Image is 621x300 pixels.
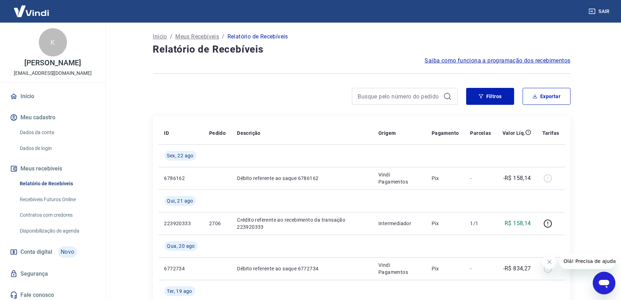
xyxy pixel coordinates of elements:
div: K [39,28,67,56]
p: Intermediador [378,220,420,227]
a: Disponibilização de agenda [17,224,97,238]
p: ID [164,130,169,137]
p: [EMAIL_ADDRESS][DOMAIN_NAME] [14,70,92,77]
button: Filtros [466,88,514,105]
p: 223920333 [164,220,198,227]
h4: Relatório de Recebíveis [153,42,571,56]
p: Descrição [237,130,261,137]
span: Qua, 20 ago [167,242,195,250]
p: Pedido [209,130,226,137]
a: Segurança [8,266,97,282]
p: Parcelas [470,130,491,137]
p: 6772734 [164,265,198,272]
a: Conta digitalNovo [8,244,97,260]
span: Novo [58,246,77,258]
p: - [470,265,491,272]
a: Dados da conta [17,125,97,140]
p: Origem [378,130,396,137]
p: 1/1 [470,220,491,227]
img: Vindi [8,0,54,22]
span: Ter, 19 ago [167,288,192,295]
a: Relatório de Recebíveis [17,176,97,191]
button: Exportar [523,88,571,105]
p: Pix [432,175,459,182]
button: Meu cadastro [8,110,97,125]
a: Dados de login [17,141,97,156]
iframe: Mensagem da empresa [559,253,615,269]
input: Busque pelo número do pedido [358,91,440,102]
iframe: Botão para abrir a janela de mensagens [593,272,615,294]
p: Tarifas [542,130,559,137]
p: - [470,175,491,182]
a: Contratos com credores [17,208,97,222]
iframe: Fechar mensagem [542,255,556,269]
span: Qui, 21 ago [167,197,193,204]
a: Saiba como funciona a programação dos recebimentos [425,56,571,65]
span: Sex, 22 ago [167,152,194,159]
p: [PERSON_NAME] [24,59,81,67]
a: Início [8,89,97,104]
button: Sair [587,5,613,18]
a: Recebíveis Futuros Online [17,192,97,207]
p: 6786162 [164,175,198,182]
span: Olá! Precisa de ajuda? [4,5,59,11]
p: Pix [432,220,459,227]
p: 2706 [209,220,226,227]
p: Débito referente ao saque 6772734 [237,265,367,272]
p: / [222,32,224,41]
p: Crédito referente ao recebimento da transação 223920333 [237,216,367,230]
p: / [170,32,172,41]
button: Meus recebíveis [8,161,97,176]
span: Conta digital [20,247,52,257]
a: Início [153,32,167,41]
p: -R$ 158,14 [503,174,531,182]
a: Meus Recebíveis [175,32,219,41]
p: Pix [432,265,459,272]
p: Débito referente ao saque 6786162 [237,175,367,182]
p: Vindi Pagamentos [378,262,420,276]
p: R$ 158,14 [505,219,531,228]
p: Vindi Pagamentos [378,171,420,185]
p: Valor Líq. [503,130,525,137]
p: Relatório de Recebíveis [227,32,288,41]
p: -R$ 834,27 [503,264,531,273]
p: Pagamento [432,130,459,137]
